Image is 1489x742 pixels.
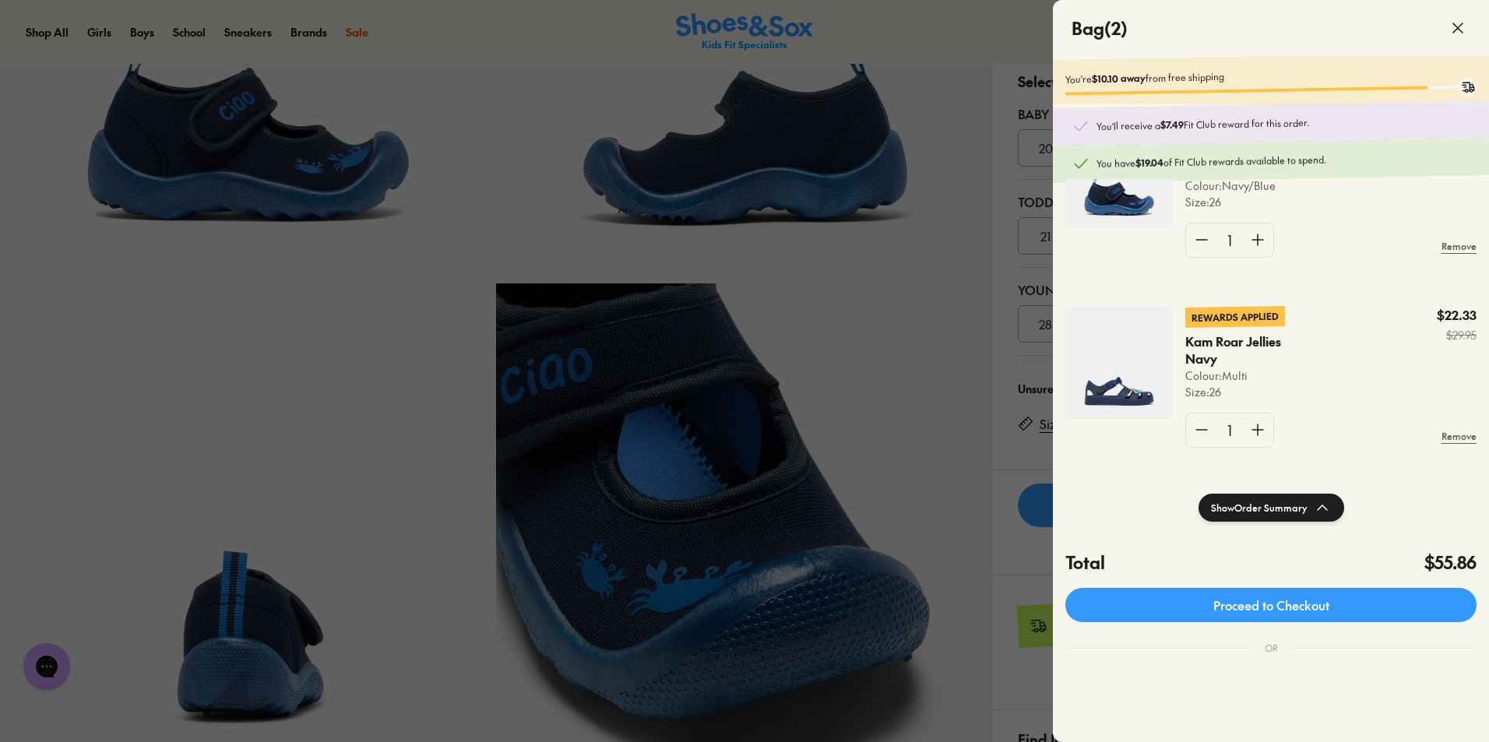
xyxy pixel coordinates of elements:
[1185,194,1304,210] p: Size : 26
[1097,113,1470,133] p: You'll receive a Fit Club reward for this order.
[1185,178,1304,194] p: Colour: Navy/Blue
[1217,413,1242,447] div: 1
[1437,327,1477,343] s: $29.95
[1097,150,1470,171] p: You have of Fit Club rewards available to spend.
[1160,118,1184,132] b: $7.49
[1092,72,1146,85] b: $10.10 away
[1424,550,1477,575] h4: $55.86
[8,5,55,52] button: Gorgias live chat
[1437,307,1477,324] p: $22.33
[1217,223,1242,257] div: 1
[1185,333,1290,367] p: Kam Roar Jellies Navy
[1252,628,1290,667] div: OR
[1065,307,1173,419] img: 4-561672.jpg
[1199,494,1344,522] button: ShowOrder Summary
[1065,65,1477,86] p: You're from free shipping
[1065,550,1105,575] h4: Total
[1135,156,1163,169] b: $19.04
[1065,686,1477,728] iframe: PayPal-paypal
[1072,16,1128,41] h4: Bag ( 2 )
[1185,306,1285,328] p: Rewards applied
[1065,588,1477,622] a: Proceed to Checkout
[1185,367,1316,384] p: Colour: Multi
[1185,384,1316,400] p: Size : 26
